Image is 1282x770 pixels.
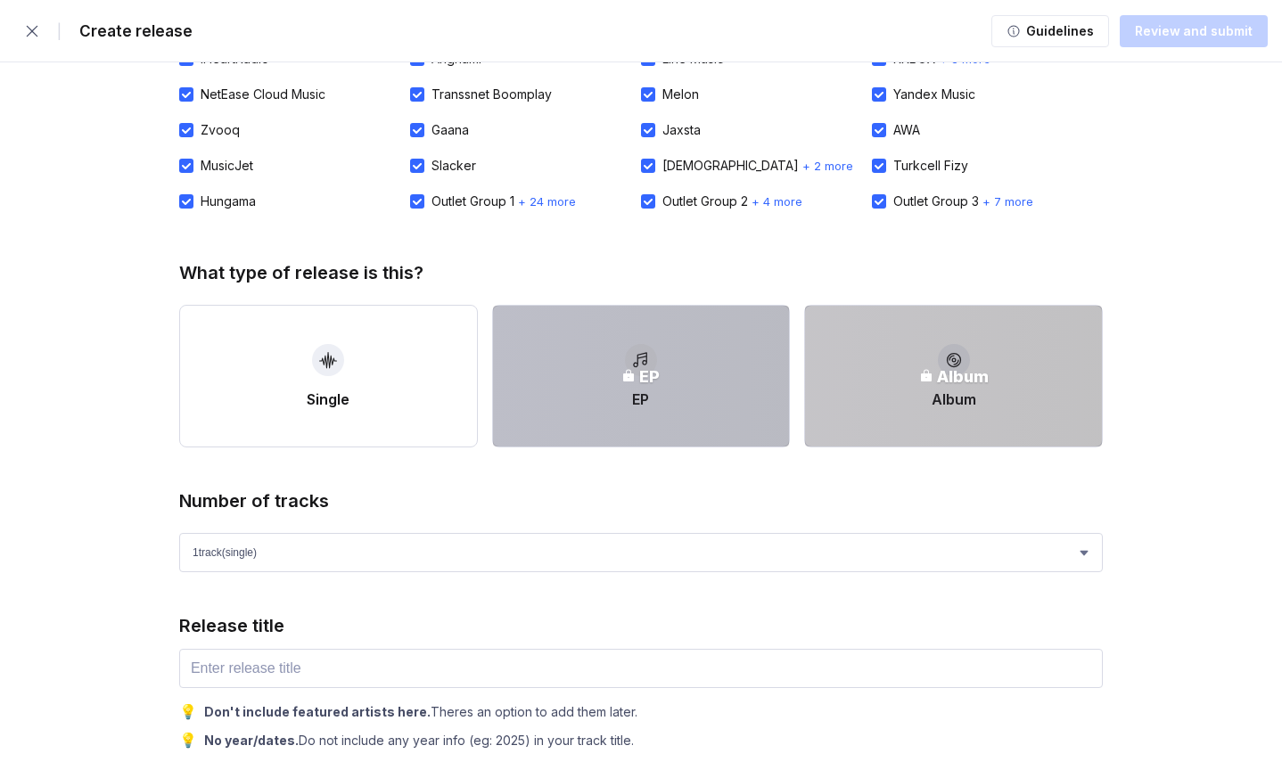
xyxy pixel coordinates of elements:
[431,123,469,137] div: Gaana
[893,159,968,173] div: Turkcell Fizy
[201,194,256,209] div: Hungama
[802,159,853,173] span: + 2 more
[991,15,1109,47] button: Guidelines
[431,87,552,102] div: Transsnet Boomplay
[69,22,193,40] div: Create release
[431,194,514,209] div: Outlet Group 1
[307,390,349,408] div: Single
[179,490,329,512] div: Number of tracks
[662,123,701,137] div: Jaxsta
[201,87,325,102] div: NetEase Cloud Music
[179,702,197,720] div: 💡
[179,305,478,447] button: Single
[1021,22,1094,40] div: Guidelines
[179,615,284,636] div: Release title
[204,733,634,748] div: Do not include any year info (eg: 2025) in your track title.
[893,123,920,137] div: AWA
[201,159,253,173] div: MusicJet
[179,649,1103,688] input: Enter release title
[893,194,979,209] div: Outlet Group 3
[179,262,423,283] div: What type of release is this?
[518,194,576,209] span: + 24 more
[982,194,1033,209] span: + 7 more
[662,159,799,173] div: [DEMOGRAPHIC_DATA]
[431,159,476,173] div: Slacker
[752,194,802,209] span: + 4 more
[204,704,637,719] div: Theres an option to add them later.
[179,731,197,749] div: 💡
[204,733,299,748] b: No year/dates.
[937,367,989,386] div: Album
[893,87,975,102] div: Yandex Music
[492,305,791,447] button: EPEP
[57,22,62,40] div: |
[804,305,1103,447] button: AlbumAlbum
[639,367,660,386] div: EP
[662,194,748,209] div: Outlet Group 2
[201,123,240,137] div: Zvooq
[662,87,699,102] div: Melon
[204,704,431,719] b: Don't include featured artists here.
